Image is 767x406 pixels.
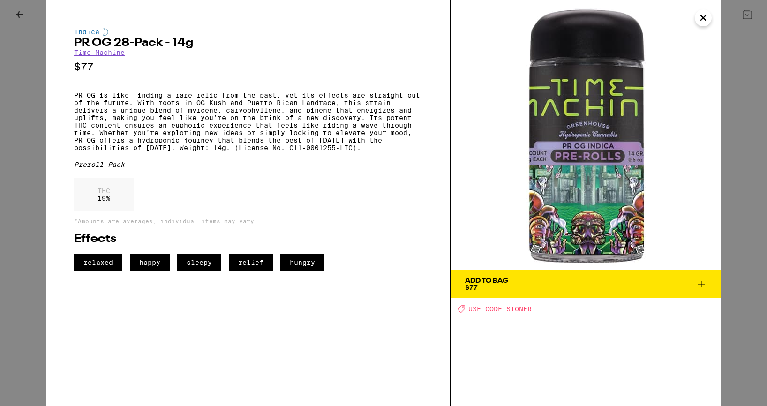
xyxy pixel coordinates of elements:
[229,254,273,271] span: relief
[130,254,170,271] span: happy
[74,161,422,168] div: Preroll Pack
[465,284,478,291] span: $77
[74,178,134,211] div: 19 %
[465,278,508,284] div: Add To Bag
[74,38,422,49] h2: PR OG 28-Pack - 14g
[74,254,122,271] span: relaxed
[103,28,108,36] img: indicaColor.svg
[177,254,221,271] span: sleepy
[280,254,324,271] span: hungry
[74,218,422,224] p: *Amounts are averages, individual items may vary.
[74,28,422,36] div: Indica
[74,233,422,245] h2: Effects
[451,270,721,298] button: Add To Bag$77
[6,7,68,14] span: Hi. Need any help?
[74,61,422,73] p: $77
[98,187,110,195] p: THC
[74,49,125,56] a: Time Machine
[74,91,422,151] p: PR OG is like finding a rare relic from the past, yet its effects are straight out of the future....
[468,305,532,313] span: USE CODE STONER
[695,9,712,26] button: Close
